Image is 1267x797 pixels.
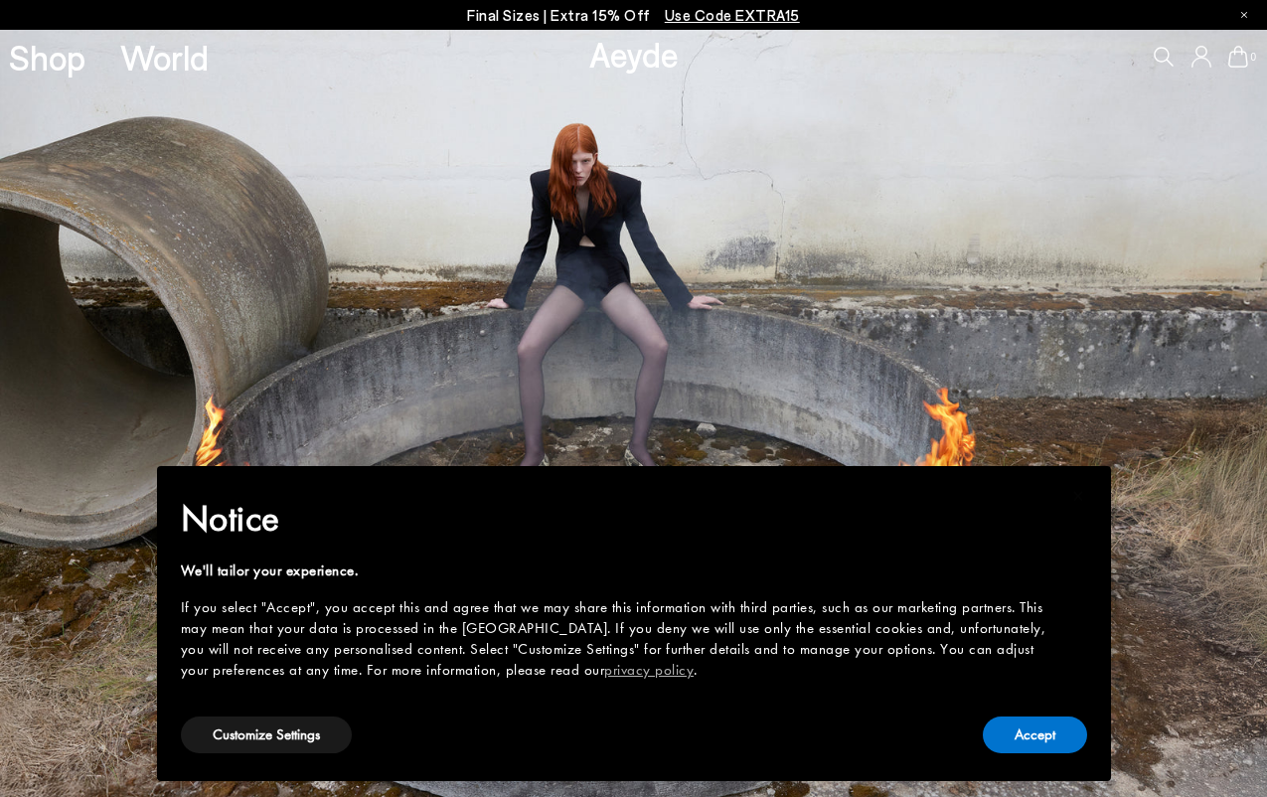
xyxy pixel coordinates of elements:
button: Close this notice [1055,472,1103,520]
button: Accept [983,717,1087,753]
a: privacy policy [604,660,694,680]
span: × [1072,480,1085,511]
div: We'll tailor your experience. [181,560,1055,581]
button: Customize Settings [181,717,352,753]
div: If you select "Accept", you accept this and agree that we may share this information with third p... [181,597,1055,681]
h2: Notice [181,493,1055,545]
